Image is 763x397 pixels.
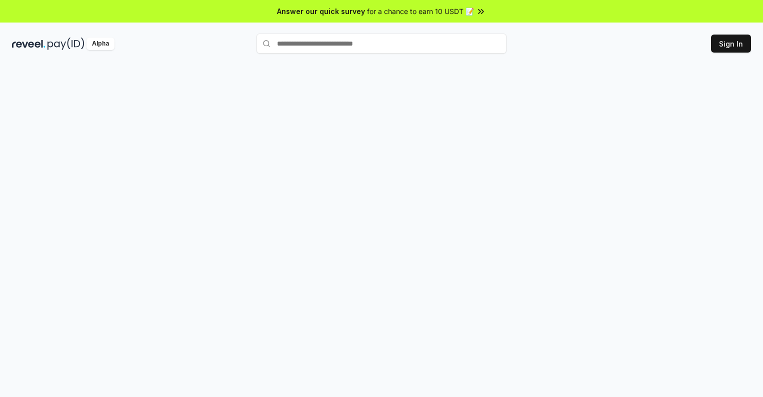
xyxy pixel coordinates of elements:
[277,6,365,17] span: Answer our quick survey
[86,38,114,50] div: Alpha
[12,38,45,50] img: reveel_dark
[711,35,751,53] button: Sign In
[47,38,84,50] img: pay_id
[367,6,474,17] span: for a chance to earn 10 USDT 📝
